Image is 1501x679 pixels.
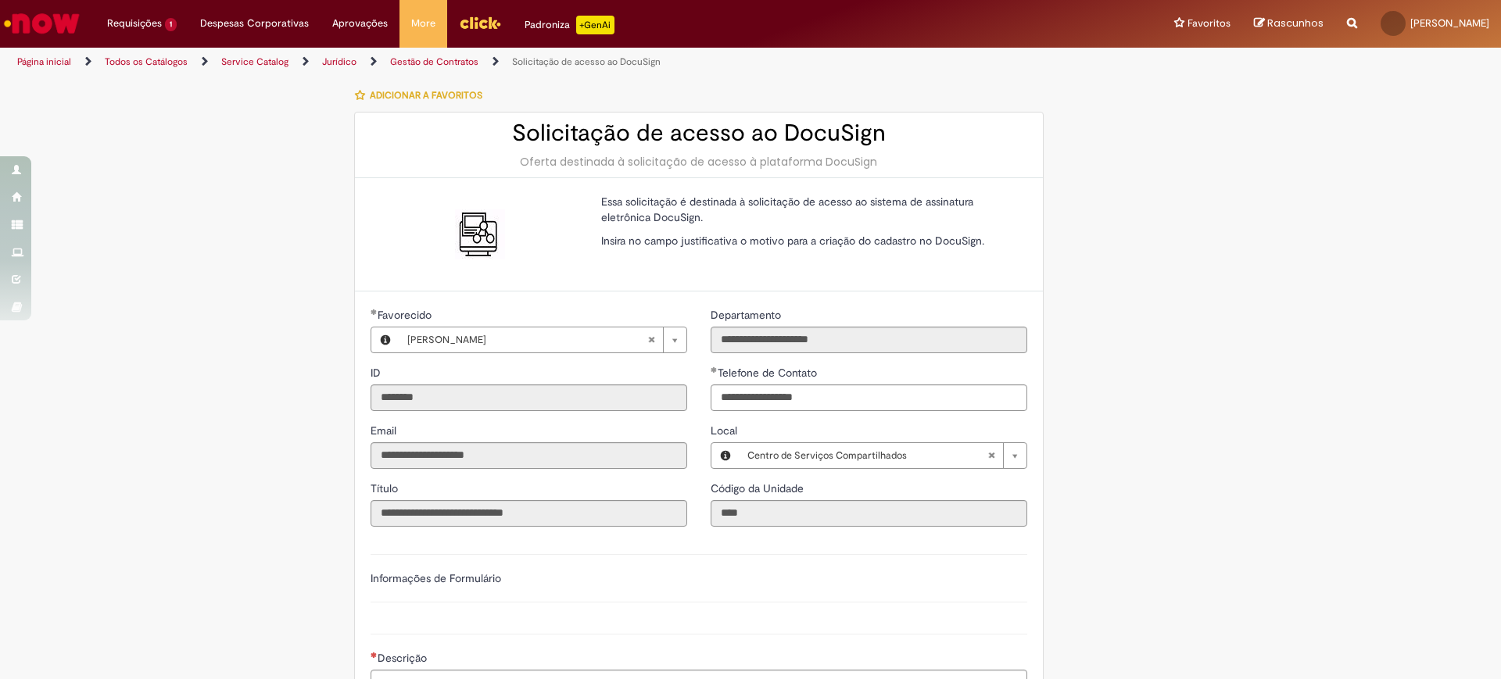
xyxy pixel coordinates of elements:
p: +GenAi [576,16,614,34]
span: Necessários - Favorecido [378,308,435,322]
button: Favorecido, Visualizar este registro Beatriz Silveira Duarte [371,327,399,352]
label: Somente leitura - Código da Unidade [711,481,807,496]
input: Email [371,442,687,469]
ul: Trilhas de página [12,48,989,77]
span: More [411,16,435,31]
button: Adicionar a Favoritos [354,79,491,112]
label: Informações de Formulário [371,571,501,585]
input: Telefone de Contato [711,384,1027,411]
span: Despesas Corporativas [200,16,309,31]
a: Solicitação de acesso ao DocuSign [512,55,661,68]
span: Favoritos [1188,16,1231,31]
a: Jurídico [322,55,356,68]
a: Todos os Catálogos [105,55,188,68]
label: Somente leitura - Email [371,423,399,438]
span: Somente leitura - ID [371,366,384,380]
input: Departamento [711,327,1027,353]
span: Obrigatório Preenchido [371,309,378,315]
img: ServiceNow [2,8,82,39]
label: Somente leitura - ID [371,365,384,381]
span: Descrição [378,651,430,665]
span: Adicionar a Favoritos [370,89,482,102]
span: 1 [165,18,177,31]
span: [PERSON_NAME] [407,327,647,352]
a: [PERSON_NAME]Limpar campo Favorecido [399,327,686,352]
span: Obrigatório Preenchido [711,366,718,373]
span: Centro de Serviços Compartilhados [747,443,987,468]
a: Gestão de Contratos [390,55,478,68]
h2: Solicitação de acesso ao DocuSign [371,120,1027,146]
div: Padroniza [525,16,614,34]
span: Necessários [371,652,378,658]
input: ID [371,384,687,411]
span: Local [711,423,740,438]
div: Oferta destinada à solicitação de acesso à plataforma DocuSign [371,154,1027,170]
img: click_logo_yellow_360x200.png [459,11,501,34]
span: Somente leitura - Código da Unidade [711,481,807,495]
span: [PERSON_NAME] [1410,16,1489,30]
span: Aprovações [332,16,388,31]
span: Rascunhos [1267,16,1324,30]
button: Local, Visualizar este registro Centro de Serviços Compartilhados [711,443,740,468]
p: Insira no campo justificativa o motivo para a criação do cadastro no DocuSign. [601,233,1016,248]
a: Rascunhos [1254,16,1324,31]
a: Service Catalog [221,55,288,68]
label: Somente leitura - Título [371,481,401,496]
input: Título [371,500,687,527]
span: Somente leitura - Email [371,423,399,438]
input: Código da Unidade [711,500,1027,527]
span: Requisições [107,16,162,31]
p: Essa solicitação é destinada à solicitação de acesso ao sistema de assinatura eletrônica DocuSign. [601,194,1016,225]
span: Somente leitura - Título [371,481,401,495]
span: Telefone de Contato [718,366,820,380]
a: Centro de Serviços CompartilhadosLimpar campo Local [740,443,1026,468]
span: Somente leitura - Departamento [711,308,784,322]
a: Página inicial [17,55,71,68]
img: Solicitação de acesso ao DocuSign [455,209,505,259]
label: Somente leitura - Departamento [711,307,784,323]
abbr: Limpar campo Local [980,443,1003,468]
abbr: Limpar campo Favorecido [639,327,663,352]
